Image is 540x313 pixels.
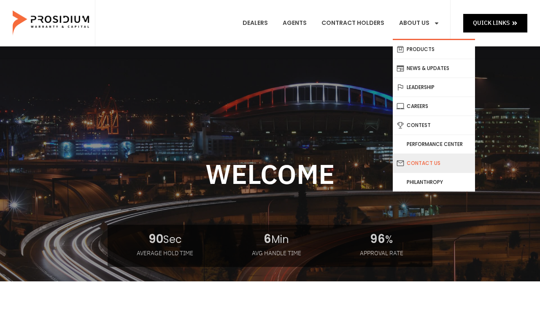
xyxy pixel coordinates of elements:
a: Products [393,40,475,59]
a: News & Updates [393,59,475,78]
a: Agents [276,8,313,39]
a: Dealers [236,8,274,39]
a: Philanthropy [393,173,475,192]
nav: Menu [236,8,446,39]
ul: About Us [393,39,475,192]
a: Performance Center [393,135,475,154]
span: Quick Links [473,18,510,28]
a: Contest [393,116,475,135]
a: Quick Links [463,14,527,32]
a: About Us [393,8,446,39]
a: Careers [393,97,475,116]
a: Contract Holders [315,8,391,39]
a: Leadership [393,78,475,97]
a: Contact Us [393,154,475,173]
